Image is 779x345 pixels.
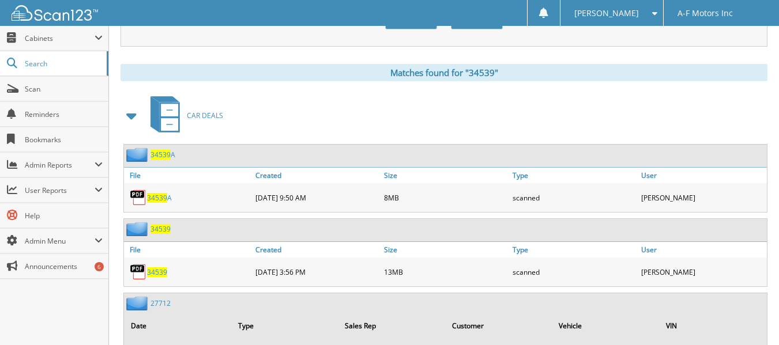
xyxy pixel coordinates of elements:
a: 27712 [150,298,171,308]
span: 34539 [147,193,167,203]
span: User Reports [25,185,95,195]
a: Type [510,242,638,257]
a: 34539A [147,193,172,203]
th: VIN [660,314,766,338]
div: [DATE] 9:50 AM [253,186,381,209]
a: Created [253,242,381,257]
img: PDF.png [130,189,147,206]
a: Size [381,168,510,183]
a: 34539 [150,224,171,234]
div: scanned [510,186,638,209]
span: Help [25,211,103,221]
div: [PERSON_NAME] [638,260,767,283]
a: 34539 [147,267,167,277]
th: Date [125,314,231,338]
span: 34539 [150,150,171,160]
div: 8MB [381,186,510,209]
a: User [638,242,767,257]
a: File [124,168,253,183]
a: Size [381,242,510,257]
a: 34539A [150,150,175,160]
iframe: Chat Widget [721,290,779,345]
img: folder2.png [126,222,150,236]
span: Bookmarks [25,135,103,145]
div: 13MB [381,260,510,283]
span: CAR DEALS [187,111,223,120]
th: Sales Rep [339,314,445,338]
div: 6 [95,262,104,271]
div: [DATE] 3:56 PM [253,260,381,283]
img: folder2.png [126,296,150,310]
th: Vehicle [553,314,659,338]
span: Search [25,59,101,69]
span: A-F Motors Inc [678,10,733,17]
span: Admin Reports [25,160,95,170]
img: scan123-logo-white.svg [12,5,98,21]
span: Reminders [25,109,103,119]
span: [PERSON_NAME] [574,10,639,17]
a: Type [510,168,638,183]
div: scanned [510,260,638,283]
img: folder2.png [126,147,150,162]
a: Created [253,168,381,183]
div: [PERSON_NAME] [638,186,767,209]
a: File [124,242,253,257]
div: Matches found for "34539" [121,64,767,81]
th: Type [232,314,338,338]
a: User [638,168,767,183]
th: Customer [446,314,552,338]
span: Cabinets [25,33,95,43]
img: PDF.png [130,263,147,280]
span: Announcements [25,261,103,271]
span: Admin Menu [25,236,95,246]
a: CAR DEALS [144,93,223,138]
span: Scan [25,84,103,94]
